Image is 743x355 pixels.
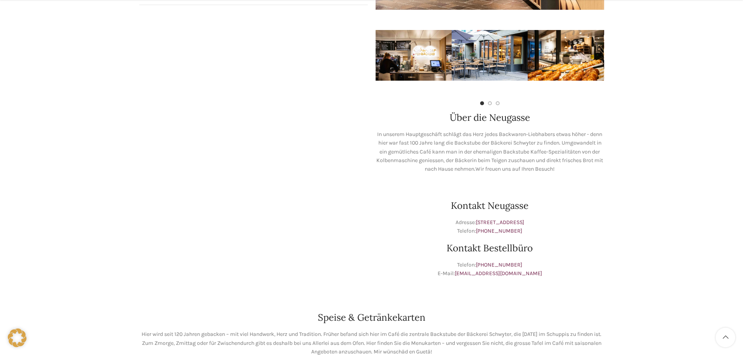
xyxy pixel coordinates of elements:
a: [PHONE_NUMBER] [476,228,522,234]
div: 1 / 7 [376,18,452,94]
h2: Über die Neugasse [376,113,604,122]
span: Wir freuen uns auf Ihren Besuch! [475,166,555,172]
li: Go to slide 2 [488,101,492,105]
li: Go to slide 3 [496,101,500,105]
a: [STREET_ADDRESS] [476,219,524,226]
a: [PHONE_NUMBER] [476,261,522,268]
img: schwyter-17 [376,30,452,81]
img: schwyter-12 [528,30,604,81]
a: [EMAIL_ADDRESS][DOMAIN_NAME] [455,270,542,277]
p: Telefon: E-Mail: [376,261,604,278]
iframe: bäckerei schwyter neugasse [139,130,368,247]
h2: Kontakt Neugasse [376,201,604,210]
li: Go to slide 1 [480,101,484,105]
a: Scroll to top button [716,328,735,347]
img: schwyter-61 [452,30,528,81]
div: 2 / 7 [452,18,528,94]
div: 3 / 7 [528,18,604,94]
h2: Speise & Getränkekarten [139,313,604,322]
img: schwyter-10 [604,30,680,81]
h2: Kontakt Bestellbüro [376,244,604,253]
div: 4 / 7 [604,18,680,94]
p: In unserem Hauptgeschäft schlägt das Herz jedes Backwaren-Liebhabers etwas höher - denn hier war ... [376,130,604,174]
p: Adresse: Telefon: [376,218,604,236]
